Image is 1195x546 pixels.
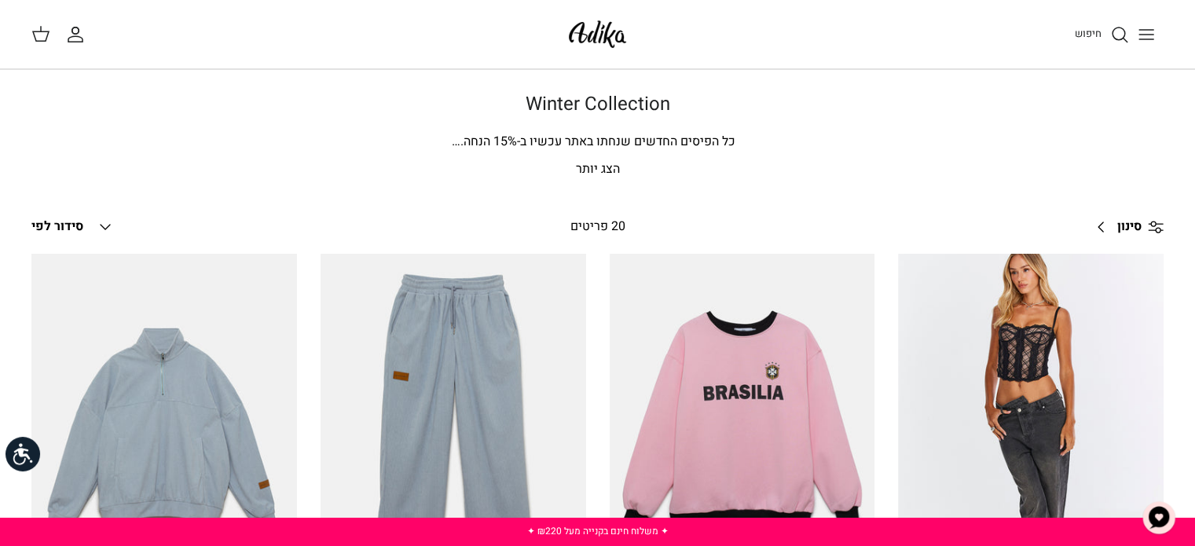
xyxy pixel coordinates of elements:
p: הצג יותר [48,159,1148,180]
a: ✦ משלוח חינם בקנייה מעל ₪220 ✦ [526,524,668,538]
span: סינון [1117,217,1142,237]
button: Toggle menu [1129,17,1164,52]
a: חיפוש [1075,25,1129,44]
span: חיפוש [1075,26,1102,41]
span: סידור לפי [31,217,83,236]
a: החשבון שלי [66,25,91,44]
a: סינון [1086,208,1164,246]
button: צ'אט [1135,494,1182,541]
img: Adika IL [564,16,631,53]
button: סידור לפי [31,210,115,244]
h1: Winter Collection [48,93,1148,116]
span: 15 [493,132,508,151]
span: % הנחה. [452,132,517,151]
span: כל הפיסים החדשים שנחתו באתר עכשיו ב- [517,132,735,151]
div: 20 פריטים [462,217,732,237]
